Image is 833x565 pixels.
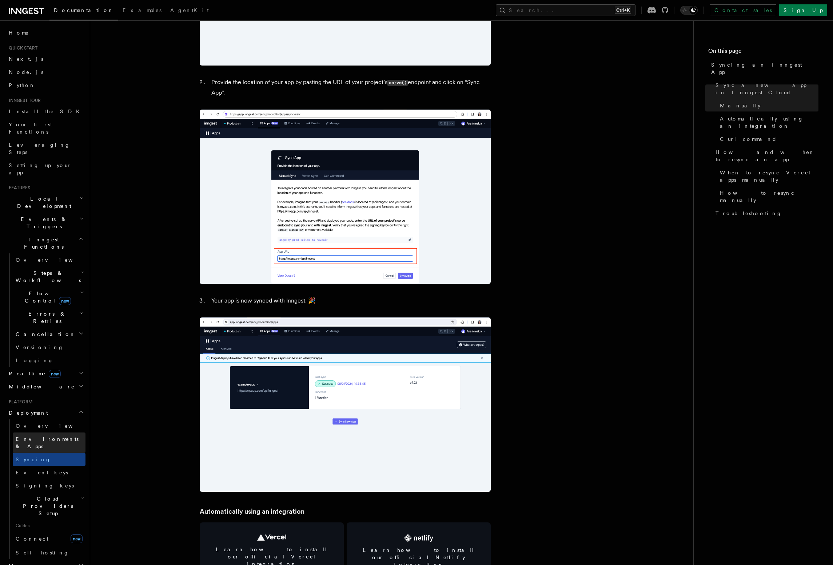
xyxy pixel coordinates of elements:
[6,380,85,393] button: Middleware
[16,536,48,542] span: Connect
[9,69,43,75] span: Node.js
[6,105,85,118] a: Install the SDK
[13,466,85,479] a: Event keys
[16,470,68,475] span: Event keys
[6,138,85,159] a: Leveraging Steps
[13,310,79,325] span: Errors & Retries
[59,297,71,305] span: new
[49,2,118,20] a: Documentation
[6,406,85,419] button: Deployment
[6,409,48,416] span: Deployment
[710,4,776,16] a: Contact sales
[717,186,818,207] a: How to resync manually
[13,341,85,354] a: Versioning
[200,317,491,492] img: Inngest Cloud screen with apps
[9,29,29,36] span: Home
[6,236,79,250] span: Inngest Functions
[720,169,818,183] span: When to resync Vercel apps manually
[708,58,818,79] a: Syncing an Inngest App
[716,82,818,96] span: Sync a new app in Inngest Cloud
[13,331,76,338] span: Cancellation
[6,66,85,79] a: Node.js
[496,4,635,16] button: Search...Ctrl+K
[6,233,85,253] button: Inngest Functions
[118,2,166,20] a: Examples
[6,213,85,233] button: Events & Triggers
[13,546,85,559] a: Self hosting
[6,216,79,230] span: Events & Triggers
[387,80,408,86] code: serve()
[13,328,85,341] button: Cancellation
[13,253,85,266] a: Overview
[13,419,85,432] a: Overview
[123,7,162,13] span: Examples
[717,133,818,146] a: Curl command
[720,135,777,143] span: Curl command
[71,534,83,543] span: new
[713,79,818,99] a: Sync a new app in Inngest Cloud
[13,520,85,532] span: Guides
[6,253,85,367] div: Inngest Functions
[9,108,84,114] span: Install the SDK
[6,52,85,66] a: Next.js
[49,370,61,378] span: new
[200,110,491,284] img: Sync New App form where you paste your project’s serve endpoint to inform Inngest about the locat...
[720,115,818,130] span: Automatically using an integration
[13,453,85,466] a: Syncing
[6,159,85,179] a: Setting up your app
[6,370,61,377] span: Realtime
[6,26,85,39] a: Home
[9,122,52,135] span: Your first Functions
[711,61,818,76] span: Syncing an Inngest App
[6,118,85,138] a: Your first Functions
[716,149,818,163] span: How and when to resync an app
[720,102,761,109] span: Manually
[13,495,80,517] span: Cloud Providers Setup
[6,195,79,210] span: Local Development
[716,210,782,217] span: Troubleshooting
[170,7,209,13] span: AgentKit
[13,269,81,284] span: Steps & Workflows
[6,367,85,380] button: Realtimenew
[16,436,79,449] span: Environments & Apps
[209,77,491,98] li: Provide the location of your app by pasting the URL of your project’s endpoint and click on “Sync...
[9,142,70,155] span: Leveraging Steps
[16,550,69,556] span: Self hosting
[6,45,37,51] span: Quick start
[6,383,75,390] span: Middleware
[720,189,818,204] span: How to resync manually
[13,287,85,307] button: Flow Controlnew
[9,82,35,88] span: Python
[13,307,85,328] button: Errors & Retries
[13,290,80,304] span: Flow Control
[717,166,818,186] a: When to resync Vercel apps manually
[615,7,631,14] kbd: Ctrl+K
[166,2,213,20] a: AgentKit
[6,185,30,191] span: Features
[200,506,304,517] a: Automatically using an integration
[13,479,85,492] a: Signing keys
[13,354,85,367] a: Logging
[13,432,85,453] a: Environments & Apps
[13,492,85,520] button: Cloud Providers Setup
[16,483,74,489] span: Signing keys
[680,6,698,15] button: Toggle dark mode
[16,457,51,462] span: Syncing
[779,4,827,16] a: Sign Up
[713,146,818,166] a: How and when to resync an app
[6,192,85,213] button: Local Development
[6,399,33,405] span: Platform
[209,296,491,306] li: Your app is now synced with Inngest. 🎉
[16,344,64,350] span: Versioning
[16,423,91,429] span: Overview
[717,112,818,133] a: Automatically using an integration
[13,532,85,546] a: Connectnew
[9,56,43,62] span: Next.js
[16,357,53,363] span: Logging
[6,98,41,103] span: Inngest tour
[6,419,85,559] div: Deployment
[6,79,85,92] a: Python
[708,47,818,58] h4: On this page
[713,207,818,220] a: Troubleshooting
[717,99,818,112] a: Manually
